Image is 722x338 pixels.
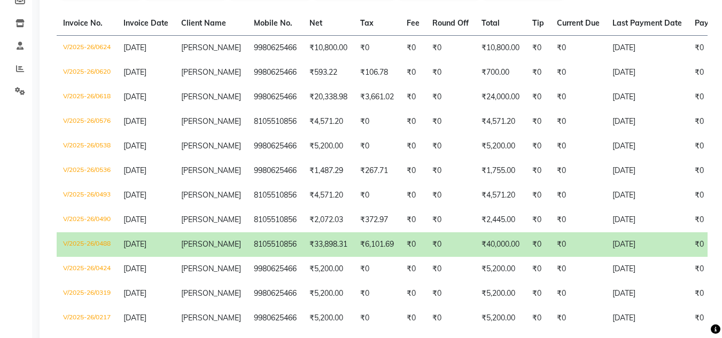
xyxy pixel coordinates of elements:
td: 9980625466 [247,36,303,61]
td: ₹0 [400,257,426,281]
td: ₹0 [426,36,475,61]
td: ₹5,200.00 [475,257,526,281]
td: [DATE] [606,60,688,85]
td: ₹0 [354,134,400,159]
td: ₹0 [354,36,400,61]
td: ₹0 [526,134,550,159]
td: [DATE] [606,183,688,208]
td: ₹40,000.00 [475,232,526,257]
td: 8105510856 [247,109,303,134]
td: 8105510856 [247,183,303,208]
td: 9980625466 [247,60,303,85]
td: 8105510856 [247,208,303,232]
td: ₹0 [550,183,606,208]
span: [DATE] [123,116,146,126]
td: ₹4,571.20 [303,183,354,208]
td: V/2025-26/0217 [57,306,117,331]
td: [DATE] [606,306,688,331]
td: ₹0 [526,208,550,232]
span: Tax [360,18,374,28]
td: 9980625466 [247,306,303,331]
td: ₹372.97 [354,208,400,232]
span: [PERSON_NAME] [181,43,241,52]
td: V/2025-26/0620 [57,60,117,85]
td: ₹0 [400,36,426,61]
td: V/2025-26/0576 [57,109,117,134]
span: [DATE] [123,264,146,273]
td: ₹1,755.00 [475,159,526,183]
td: ₹0 [426,183,475,208]
td: ₹0 [550,208,606,232]
span: [PERSON_NAME] [181,190,241,200]
td: [DATE] [606,159,688,183]
td: ₹5,200.00 [303,306,354,331]
td: ₹0 [400,85,426,109]
td: [DATE] [606,134,688,159]
td: ₹0 [426,85,475,109]
td: ₹0 [526,306,550,331]
td: ₹0 [426,159,475,183]
span: [DATE] [123,215,146,224]
span: [PERSON_NAME] [181,288,241,298]
td: ₹0 [400,60,426,85]
td: ₹4,571.20 [303,109,354,134]
span: [PERSON_NAME] [181,116,241,126]
span: Current Due [557,18,600,28]
span: [DATE] [123,288,146,298]
span: Invoice Date [123,18,168,28]
td: ₹0 [550,36,606,61]
td: [DATE] [606,109,688,134]
span: [PERSON_NAME] [181,141,241,151]
td: ₹5,200.00 [303,257,354,281]
td: ₹0 [426,134,475,159]
td: 9980625466 [247,159,303,183]
td: 9980625466 [247,134,303,159]
td: ₹0 [550,159,606,183]
td: ₹5,200.00 [303,134,354,159]
span: Round Off [432,18,469,28]
td: ₹0 [354,109,400,134]
td: [DATE] [606,232,688,257]
span: [PERSON_NAME] [181,67,241,77]
td: V/2025-26/0536 [57,159,117,183]
td: ₹0 [354,306,400,331]
span: [DATE] [123,239,146,249]
td: ₹33,898.31 [303,232,354,257]
td: ₹4,571.20 [475,183,526,208]
span: Fee [407,18,420,28]
td: [DATE] [606,281,688,306]
td: ₹3,661.02 [354,85,400,109]
td: [DATE] [606,85,688,109]
td: ₹0 [400,159,426,183]
span: [DATE] [123,67,146,77]
td: ₹0 [550,306,606,331]
td: ₹0 [526,36,550,61]
td: ₹5,200.00 [303,281,354,306]
span: Client Name [181,18,226,28]
td: ₹5,200.00 [475,281,526,306]
td: ₹0 [400,208,426,232]
td: ₹0 [426,60,475,85]
span: [DATE] [123,43,146,52]
td: ₹0 [400,134,426,159]
td: ₹2,445.00 [475,208,526,232]
td: ₹6,101.69 [354,232,400,257]
td: ₹0 [550,134,606,159]
td: ₹5,200.00 [475,306,526,331]
span: Total [482,18,500,28]
span: Mobile No. [254,18,292,28]
td: ₹0 [400,183,426,208]
td: 9980625466 [247,85,303,109]
span: [DATE] [123,92,146,101]
span: [PERSON_NAME] [181,166,241,175]
td: ₹0 [426,257,475,281]
td: ₹0 [426,306,475,331]
td: [DATE] [606,36,688,61]
td: V/2025-26/0424 [57,257,117,281]
td: ₹0 [426,281,475,306]
td: ₹0 [550,257,606,281]
td: ₹0 [426,232,475,257]
span: [PERSON_NAME] [181,92,241,101]
td: ₹0 [526,60,550,85]
span: [DATE] [123,190,146,200]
